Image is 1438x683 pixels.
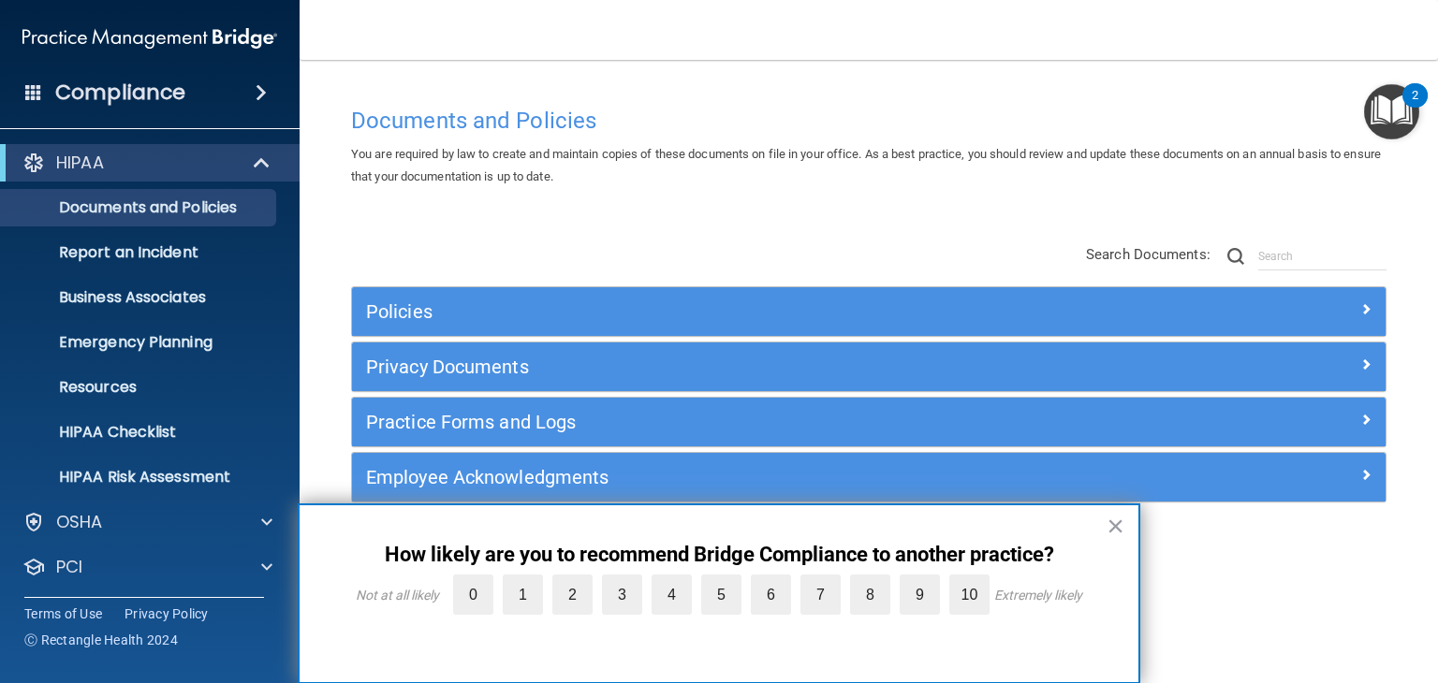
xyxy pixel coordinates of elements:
[351,109,1387,133] h4: Documents and Policies
[12,243,268,262] p: Report an Incident
[366,356,1113,377] h5: Privacy Documents
[22,20,277,57] img: PMB logo
[1107,511,1124,541] button: Close
[12,378,268,397] p: Resources
[356,588,439,603] div: Not at all likely
[994,588,1082,603] div: Extremely likely
[366,467,1113,487] h5: Employee Acknowledgments
[503,574,543,615] label: 1
[337,543,1101,567] p: How likely are you to recommend Bridge Compliance to another practice?
[1086,246,1211,263] span: Search Documents:
[366,301,1113,322] h5: Policies
[652,574,692,615] label: 4
[55,80,185,106] h4: Compliance
[1227,248,1244,265] img: ic-search.3b580494.png
[12,198,268,217] p: Documents and Policies
[1364,84,1419,139] button: Open Resource Center, 2 new notifications
[125,604,209,623] a: Privacy Policy
[12,468,268,487] p: HIPAA Risk Assessment
[56,152,104,174] p: HIPAA
[552,574,593,615] label: 2
[56,511,103,533] p: OSHA
[701,574,741,615] label: 5
[351,147,1381,183] span: You are required by law to create and maintain copies of these documents on file in your office. ...
[1412,95,1418,120] div: 2
[1115,560,1416,634] iframe: Drift Widget Chat Controller
[12,288,268,307] p: Business Associates
[12,423,268,442] p: HIPAA Checklist
[453,574,493,615] label: 0
[12,333,268,352] p: Emergency Planning
[850,574,890,615] label: 8
[900,574,940,615] label: 9
[949,574,990,615] label: 10
[24,604,102,623] a: Terms of Use
[1258,242,1387,270] input: Search
[751,574,791,615] label: 6
[366,412,1113,432] h5: Practice Forms and Logs
[24,631,178,649] span: Ⓒ Rectangle Health 2024
[56,556,82,578] p: PCI
[602,574,642,615] label: 3
[800,574,841,615] label: 7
